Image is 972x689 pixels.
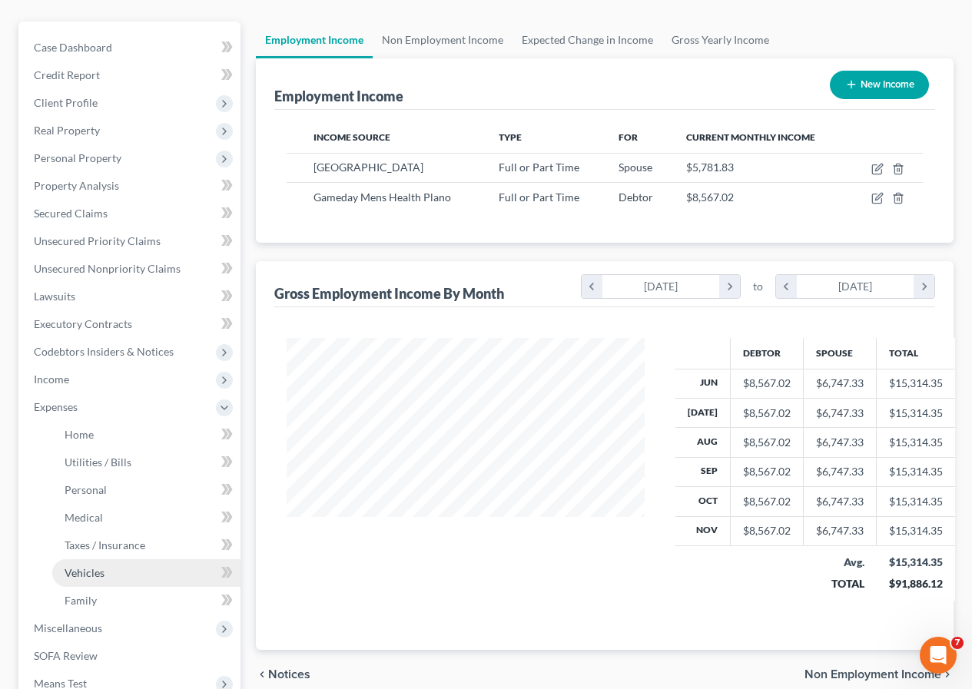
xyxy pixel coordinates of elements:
th: Debtor [731,338,804,369]
a: Taxes / Insurance [52,532,241,559]
span: Secured Claims [34,207,108,220]
span: For [619,131,638,143]
th: Aug [675,428,731,457]
span: $5,781.83 [686,161,734,174]
a: Non Employment Income [373,22,513,58]
td: $15,314.35 [877,516,956,545]
span: Taxes / Insurance [65,538,145,552]
span: Gameday Mens Health Plano [313,190,451,204]
div: [DATE] [602,275,720,298]
span: Vehicles [65,566,104,579]
div: $6,747.33 [816,494,864,509]
a: Case Dashboard [22,34,241,61]
th: Nov [675,516,731,545]
div: Employment Income [274,87,403,105]
span: Expenses [34,400,78,413]
span: Income Source [313,131,390,143]
td: $15,314.35 [877,457,956,486]
a: Unsecured Priority Claims [22,227,241,255]
a: Vehicles [52,559,241,587]
div: $8,567.02 [743,523,791,538]
span: Current Monthly Income [686,131,815,143]
a: Credit Report [22,61,241,89]
span: to [753,279,763,294]
span: Personal Property [34,151,121,164]
div: $8,567.02 [743,464,791,479]
div: TOTAL [816,576,864,591]
span: Unsecured Nonpriority Claims [34,262,181,275]
div: $6,747.33 [816,464,864,479]
th: Sep [675,457,731,486]
i: chevron_right [914,275,934,298]
div: $8,567.02 [743,435,791,450]
span: Client Profile [34,96,98,109]
span: Non Employment Income [804,668,941,681]
span: 7 [951,637,964,649]
a: Lawsuits [22,283,241,310]
span: Debtor [619,190,653,204]
span: Lawsuits [34,290,75,303]
div: $91,886.12 [889,576,944,591]
div: $6,747.33 [816,523,864,538]
span: Case Dashboard [34,41,112,54]
th: Spouse [804,338,877,369]
a: Expected Change in Income [513,22,662,58]
a: Secured Claims [22,200,241,227]
div: Avg. [816,555,864,570]
iframe: Intercom live chat [920,637,957,674]
th: Total [877,338,956,369]
span: Credit Report [34,68,100,81]
span: Full or Part Time [499,190,579,204]
td: $15,314.35 [877,398,956,427]
span: Medical [65,511,103,524]
a: Gross Yearly Income [662,22,778,58]
span: Spouse [619,161,652,174]
button: chevron_left Notices [256,668,310,681]
span: Type [499,131,522,143]
span: $8,567.02 [686,190,734,204]
a: Unsecured Nonpriority Claims [22,255,241,283]
span: Utilities / Bills [65,455,131,469]
th: Jun [675,369,731,398]
a: Medical [52,504,241,532]
div: $15,314.35 [889,555,944,570]
span: Property Analysis [34,179,119,192]
button: New Income [830,71,929,99]
a: Home [52,421,241,449]
div: $6,747.33 [816,406,864,421]
div: $6,747.33 [816,376,864,391]
span: [GEOGRAPHIC_DATA] [313,161,423,174]
th: Oct [675,487,731,516]
a: SOFA Review [22,642,241,670]
th: [DATE] [675,398,731,427]
div: $8,567.02 [743,376,791,391]
i: chevron_right [941,668,954,681]
a: Property Analysis [22,172,241,200]
div: $8,567.02 [743,406,791,421]
i: chevron_right [719,275,740,298]
td: $15,314.35 [877,428,956,457]
span: Real Property [34,124,100,137]
span: Unsecured Priority Claims [34,234,161,247]
span: Income [34,373,69,386]
button: Non Employment Income chevron_right [804,668,954,681]
span: Full or Part Time [499,161,579,174]
span: Codebtors Insiders & Notices [34,345,174,358]
span: SOFA Review [34,649,98,662]
i: chevron_left [582,275,602,298]
a: Executory Contracts [22,310,241,338]
a: Personal [52,476,241,504]
div: $8,567.02 [743,494,791,509]
span: Home [65,428,94,441]
span: Notices [268,668,310,681]
i: chevron_left [256,668,268,681]
div: [DATE] [797,275,914,298]
td: $15,314.35 [877,369,956,398]
a: Employment Income [256,22,373,58]
span: Family [65,594,97,607]
div: $6,747.33 [816,435,864,450]
a: Utilities / Bills [52,449,241,476]
div: Gross Employment Income By Month [274,284,504,303]
i: chevron_left [776,275,797,298]
span: Personal [65,483,107,496]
